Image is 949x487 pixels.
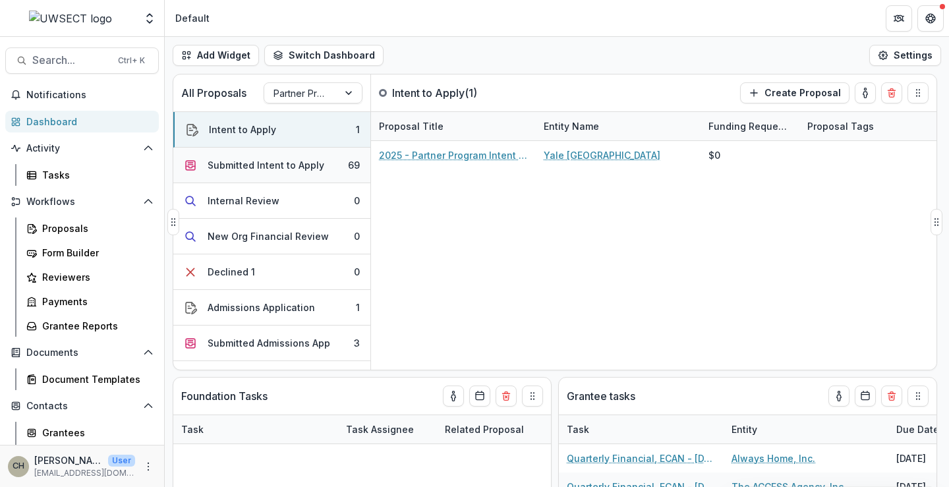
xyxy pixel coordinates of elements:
[26,143,138,154] span: Activity
[209,123,276,136] div: Intent to Apply
[26,401,138,412] span: Contacts
[140,5,159,32] button: Open entity switcher
[173,254,370,290] button: Declined 10
[42,426,148,440] div: Grantees
[379,148,528,162] a: 2025 - Partner Program Intent to Apply
[5,47,159,74] button: Search...
[356,301,360,314] div: 1
[732,451,815,465] a: Always Home, Inc.
[29,11,112,26] img: UWSECT logo
[559,415,724,444] div: Task
[13,462,24,471] div: Carli Herz
[34,467,135,479] p: [EMAIL_ADDRESS][DOMAIN_NAME]
[42,270,148,284] div: Reviewers
[173,45,259,66] button: Add Widget
[42,168,148,182] div: Tasks
[21,422,159,444] a: Grantees
[42,372,148,386] div: Document Templates
[536,112,701,140] div: Entity Name
[208,194,279,208] div: Internal Review
[371,112,536,140] div: Proposal Title
[26,196,138,208] span: Workflows
[26,90,154,101] span: Notifications
[437,415,602,444] div: Related Proposal
[115,53,148,68] div: Ctrl + K
[170,9,215,28] nav: breadcrumb
[173,183,370,219] button: Internal Review0
[338,422,422,436] div: Task Assignee
[931,209,942,235] button: Drag
[567,388,635,404] p: Grantee tasks
[5,138,159,159] button: Open Activity
[181,388,268,404] p: Foundation Tasks
[42,221,148,235] div: Proposals
[208,301,315,314] div: Admissions Application
[886,5,912,32] button: Partners
[21,266,159,288] a: Reviewers
[5,191,159,212] button: Open Workflows
[173,422,212,436] div: Task
[21,315,159,337] a: Grantee Reports
[354,336,360,350] div: 3
[348,158,360,172] div: 69
[5,84,159,105] button: Notifications
[264,45,384,66] button: Switch Dashboard
[173,415,338,444] div: Task
[828,386,849,407] button: toggle-assigned-to-me
[356,123,360,136] div: 1
[167,209,179,235] button: Drag
[354,194,360,208] div: 0
[708,148,720,162] div: $0
[881,82,902,103] button: Delete card
[724,415,888,444] div: Entity
[567,451,716,465] a: Quarterly Financial, ECAN - [DATE]-[DATE]
[701,112,799,140] div: Funding Requested
[32,54,110,67] span: Search...
[354,265,360,279] div: 0
[208,336,330,350] div: Submitted Admissions App
[42,295,148,308] div: Payments
[855,82,876,103] button: toggle-assigned-to-me
[34,453,103,467] p: [PERSON_NAME]
[701,119,799,133] div: Funding Requested
[907,386,929,407] button: Drag
[208,229,329,243] div: New Org Financial Review
[21,242,159,264] a: Form Builder
[522,386,543,407] button: Drag
[881,386,902,407] button: Delete card
[181,85,246,101] p: All Proposals
[42,319,148,333] div: Grantee Reports
[855,386,876,407] button: Calendar
[559,422,597,436] div: Task
[21,217,159,239] a: Proposals
[799,119,882,133] div: Proposal Tags
[5,395,159,416] button: Open Contacts
[21,164,159,186] a: Tasks
[338,415,437,444] div: Task Assignee
[437,422,532,436] div: Related Proposal
[175,11,210,25] div: Default
[724,422,765,436] div: Entity
[42,246,148,260] div: Form Builder
[5,342,159,363] button: Open Documents
[544,148,660,162] a: Yale [GEOGRAPHIC_DATA]
[443,386,464,407] button: toggle-assigned-to-me
[907,82,929,103] button: Drag
[536,119,607,133] div: Entity Name
[917,5,944,32] button: Get Help
[173,326,370,361] button: Submitted Admissions App3
[469,386,490,407] button: Calendar
[173,112,370,148] button: Intent to Apply1
[354,229,360,243] div: 0
[208,265,255,279] div: Declined 1
[21,368,159,390] a: Document Templates
[496,386,517,407] button: Delete card
[140,459,156,474] button: More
